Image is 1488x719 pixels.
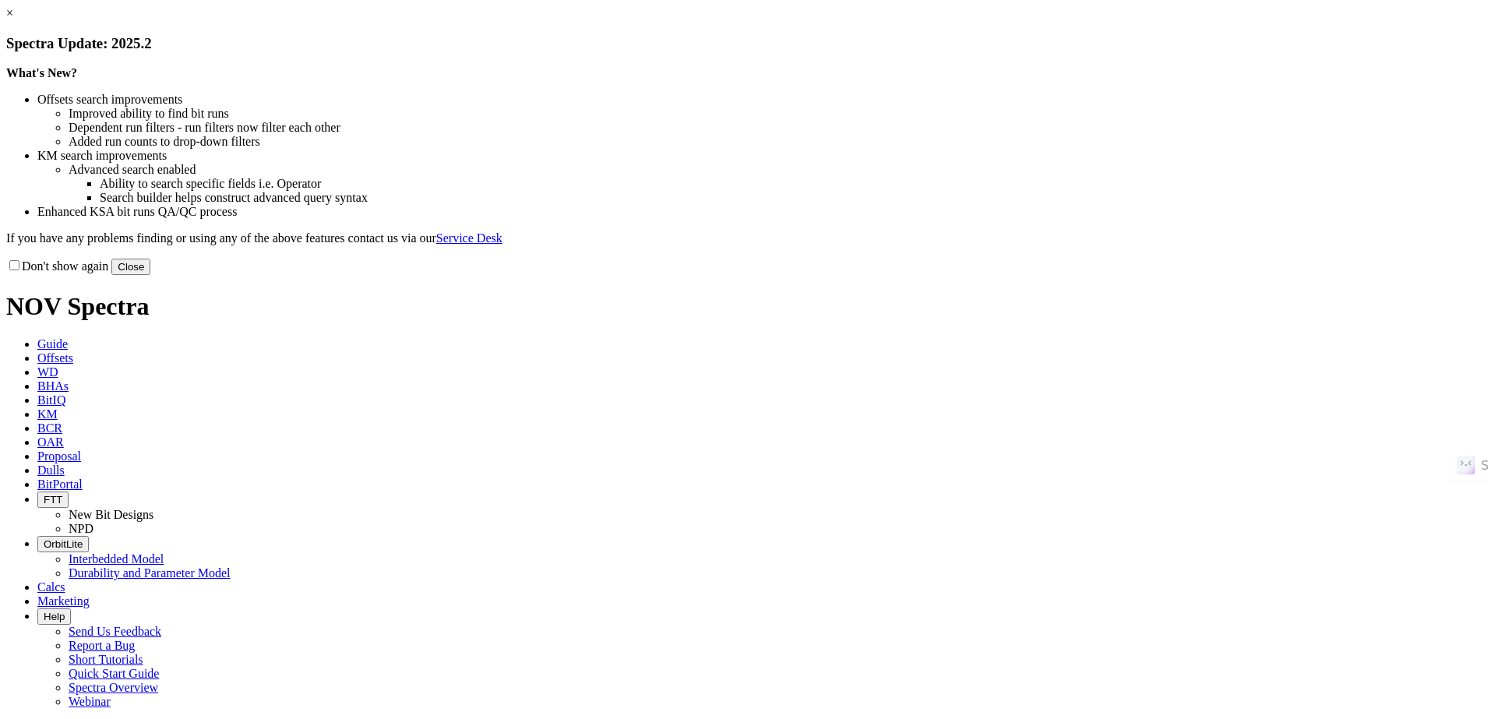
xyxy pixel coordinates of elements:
span: Offsets [37,351,73,365]
li: Offsets search improvements [37,93,1482,107]
a: × [6,6,13,19]
a: Webinar [69,695,111,708]
a: Durability and Parameter Model [69,566,231,580]
li: Advanced search enabled [69,163,1482,177]
li: Dependent run filters - run filters now filter each other [69,121,1482,135]
li: Added run counts to drop-down filters [69,135,1482,149]
strong: What's New? [6,66,77,79]
h1: NOV Spectra [6,292,1482,321]
span: BitPortal [37,478,83,491]
span: Calcs [37,580,65,594]
button: Close [111,259,150,275]
li: Search builder helps construct advanced query syntax [100,191,1482,205]
span: Marketing [37,594,90,608]
span: KM [37,407,58,421]
a: Interbedded Model [69,552,164,566]
a: Quick Start Guide [69,667,159,680]
span: BitIQ [37,393,65,407]
a: Send Us Feedback [69,625,161,638]
span: Proposal [37,449,81,463]
span: BHAs [37,379,69,393]
span: Help [44,611,65,622]
li: Ability to search specific fields i.e. Operator [100,177,1482,191]
label: Don't show again [6,259,108,273]
li: Improved ability to find bit runs [69,107,1482,121]
h3: Spectra Update: 2025.2 [6,35,1482,52]
span: WD [37,365,58,379]
li: Enhanced KSA bit runs QA/QC process [37,205,1482,219]
li: KM search improvements [37,149,1482,163]
a: Spectra Overview [69,681,158,694]
a: Service Desk [436,231,502,245]
a: New Bit Designs [69,508,153,521]
p: If you have any problems finding or using any of the above features contact us via our [6,231,1482,245]
span: FTT [44,494,62,506]
a: NPD [69,522,93,535]
span: OAR [37,435,64,449]
span: OrbitLite [44,538,83,550]
span: Guide [37,337,68,351]
input: Don't show again [9,260,19,270]
span: Dulls [37,463,65,477]
a: Report a Bug [69,639,135,652]
a: Short Tutorials [69,653,143,666]
span: BCR [37,421,62,435]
